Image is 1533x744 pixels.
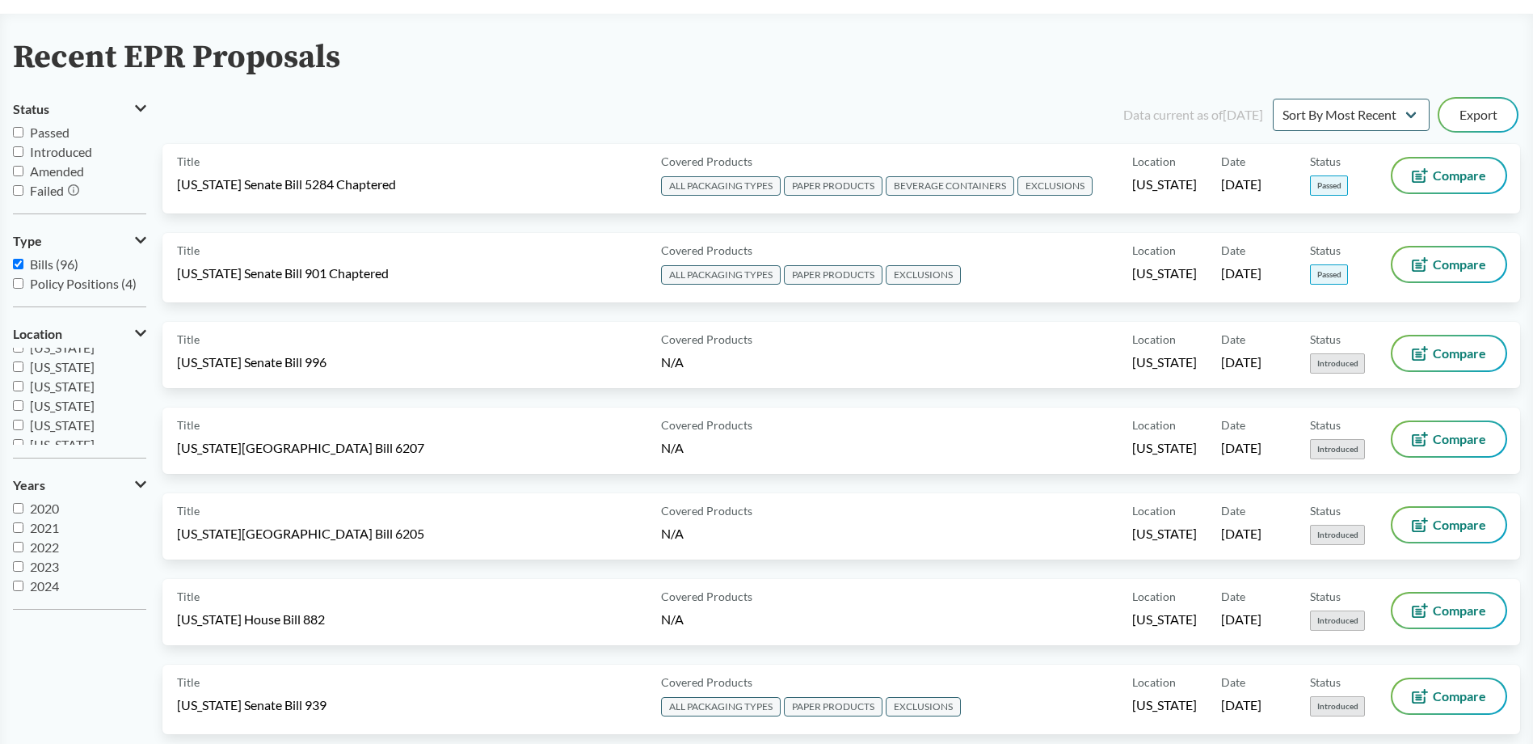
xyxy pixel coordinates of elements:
span: [US_STATE] [30,378,95,394]
span: [US_STATE] [30,437,95,452]
button: Compare [1392,508,1506,542]
span: Date [1221,674,1245,691]
span: Title [177,502,200,519]
span: Introduced [30,144,92,159]
button: Compare [1392,594,1506,628]
input: [US_STATE] [13,381,23,391]
span: Compare [1433,258,1486,271]
span: [DATE] [1221,525,1261,543]
button: Compare [1392,336,1506,370]
span: ALL PACKAGING TYPES [661,697,781,717]
span: 2023 [30,559,59,574]
span: Covered Products [661,588,752,605]
span: N/A [661,440,684,455]
span: Date [1221,502,1245,519]
span: 2020 [30,501,59,516]
span: Compare [1433,604,1486,617]
span: [US_STATE] House Bill 882 [177,611,325,628]
span: Compare [1433,518,1486,531]
input: [US_STATE] [13,420,23,430]
span: Introduced [1310,439,1365,459]
span: [US_STATE] Senate Bill 996 [177,353,326,371]
span: Passed [30,125,69,140]
input: 2023 [13,561,23,572]
span: Status [13,102,49,116]
span: Location [13,327,62,341]
input: Failed [13,185,23,196]
span: Passed [1310,175,1348,196]
input: Policy Positions (4) [13,278,23,289]
span: EXCLUSIONS [886,697,961,717]
span: Introduced [1310,353,1365,374]
span: [US_STATE] [1132,175,1197,193]
span: Location [1132,242,1176,259]
span: [US_STATE] [30,359,95,374]
input: [US_STATE] [13,342,23,353]
button: Compare [1392,159,1506,192]
span: BEVERAGE CONTAINERS [886,176,1014,196]
span: 2022 [30,539,59,555]
span: [US_STATE][GEOGRAPHIC_DATA] Bill 6205 [177,525,424,543]
span: Failed [30,183,64,198]
span: Covered Products [661,674,752,691]
span: Title [177,416,200,433]
span: [DATE] [1221,439,1261,457]
span: Status [1310,331,1341,348]
input: Amended [13,166,23,176]
span: Covered Products [661,502,752,519]
button: Status [13,95,146,123]
span: PAPER PRODUCTS [784,697,882,717]
input: 2021 [13,522,23,533]
button: Years [13,471,146,499]
span: Years [13,478,45,492]
span: Location [1132,331,1176,348]
span: Date [1221,242,1245,259]
input: 2024 [13,581,23,591]
span: Date [1221,588,1245,605]
button: Location [13,320,146,348]
span: [US_STATE] [30,340,95,355]
div: Data current as of [DATE] [1123,105,1263,125]
span: Introduced [1310,525,1365,545]
span: Policy Positions (4) [30,276,137,291]
span: Title [177,588,200,605]
span: [US_STATE] [30,417,95,433]
span: Introduced [1310,696,1365,717]
span: [US_STATE][GEOGRAPHIC_DATA] Bill 6207 [177,439,424,457]
input: Bills (96) [13,259,23,269]
span: Compare [1433,690,1486,703]
button: Compare [1392,422,1506,456]
button: Compare [1392,679,1506,713]
span: Introduced [1310,611,1365,631]
span: [DATE] [1221,696,1261,714]
span: [US_STATE] [1132,525,1197,543]
span: Compare [1433,347,1486,360]
span: Title [177,242,200,259]
span: Date [1221,416,1245,433]
h2: Recent EPR Proposals [13,40,340,76]
span: [DATE] [1221,611,1261,628]
button: Type [13,227,146,255]
span: N/A [661,354,684,370]
input: Introduced [13,146,23,157]
span: Title [177,674,200,691]
span: Compare [1433,433,1486,446]
span: Location [1132,674,1176,691]
span: [US_STATE] [1132,696,1197,714]
input: 2022 [13,542,23,552]
span: PAPER PRODUCTS [784,176,882,196]
span: N/A [661,611,684,627]
span: [US_STATE] Senate Bill 901 Chaptered [177,264,389,282]
span: Location [1132,588,1176,605]
span: [DATE] [1221,175,1261,193]
span: Location [1132,416,1176,433]
input: [US_STATE] [13,400,23,411]
span: Covered Products [661,242,752,259]
span: Status [1310,242,1341,259]
input: Passed [13,127,23,137]
span: EXCLUSIONS [1017,176,1093,196]
span: Bills (96) [30,256,78,272]
span: [US_STATE] Senate Bill 939 [177,696,326,714]
span: Status [1310,588,1341,605]
span: [US_STATE] [30,398,95,413]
